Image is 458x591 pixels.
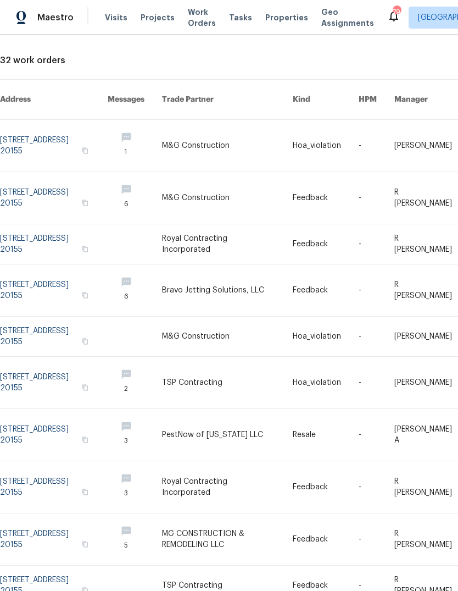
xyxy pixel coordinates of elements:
td: Bravo Jetting Solutions, LLC [153,264,284,317]
td: M&G Construction [153,120,284,172]
td: Feedback [284,224,350,264]
td: - [350,317,386,357]
td: M&G Construction [153,172,284,224]
td: - [350,513,386,566]
button: Copy Address [80,383,90,393]
button: Copy Address [80,198,90,208]
th: Messages [99,80,153,120]
td: Royal Contracting Incorporated [153,224,284,264]
span: Visits [105,12,127,23]
td: M&G Construction [153,317,284,357]
button: Copy Address [80,336,90,346]
td: Feedback [284,264,350,317]
td: Hoa_violation [284,357,350,409]
td: - [350,120,386,172]
button: Copy Address [80,146,90,156]
td: Hoa_violation [284,120,350,172]
td: - [350,461,386,513]
td: - [350,224,386,264]
td: - [350,409,386,461]
td: - [350,264,386,317]
th: Kind [284,80,350,120]
span: Maestro [37,12,74,23]
span: Work Orders [188,7,216,29]
td: - [350,172,386,224]
span: Properties [265,12,308,23]
td: TSP Contracting [153,357,284,409]
span: Projects [141,12,175,23]
td: Feedback [284,172,350,224]
td: Feedback [284,513,350,566]
th: Trade Partner [153,80,284,120]
button: Copy Address [80,435,90,445]
button: Copy Address [80,290,90,300]
th: HPM [350,80,386,120]
button: Copy Address [80,539,90,549]
td: Resale [284,409,350,461]
td: Feedback [284,461,350,513]
td: Hoa_violation [284,317,350,357]
td: MG CONSTRUCTION & REMODELING LLC [153,513,284,566]
td: - [350,357,386,409]
td: Royal Contracting Incorporated [153,461,284,513]
button: Copy Address [80,244,90,254]
td: PestNow of [US_STATE] LLC [153,409,284,461]
div: 79 [393,7,400,18]
button: Copy Address [80,487,90,497]
span: Tasks [229,14,252,21]
span: Geo Assignments [321,7,374,29]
